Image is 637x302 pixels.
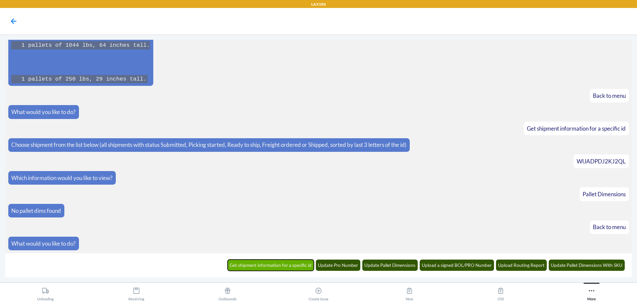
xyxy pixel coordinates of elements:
[420,260,494,271] button: Upload a signed BOL/PRO Number
[309,284,328,301] div: Create Issue
[364,283,455,301] button: New
[11,207,61,215] p: No pallet dims found
[11,174,112,182] p: Which information would you like to view?
[273,283,364,301] button: Create Issue
[362,260,418,271] button: Update Pallet Dimensions
[593,223,626,230] span: Back to menu
[549,260,625,271] button: Update Pallet Dimensions With SKU
[228,260,314,271] button: Get shipment information for a specific id
[577,158,626,165] span: WUADPDJ2KJ2QL
[311,1,326,7] p: LAX1RS
[406,284,413,301] div: New
[128,284,144,301] div: Receiving
[316,260,361,271] button: Update Pro Number
[182,283,273,301] button: Outbounds
[11,141,406,149] p: Choose shipment from the list below (all shipments with status Submitted, Picking started, Ready ...
[37,284,54,301] div: Unloading
[91,283,182,301] button: Receiving
[496,260,547,271] button: Upload Routing Report
[11,108,76,116] p: What would you like to do?
[527,125,626,132] span: Get shipment information for a specific id
[219,284,237,301] div: Outbounds
[455,283,546,301] button: Old
[583,191,626,198] span: Pallet Dimensions
[497,284,504,301] div: Old
[546,283,637,301] button: More
[593,92,626,99] span: Back to menu
[11,239,76,248] p: What would you like to do?
[587,284,596,301] div: More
